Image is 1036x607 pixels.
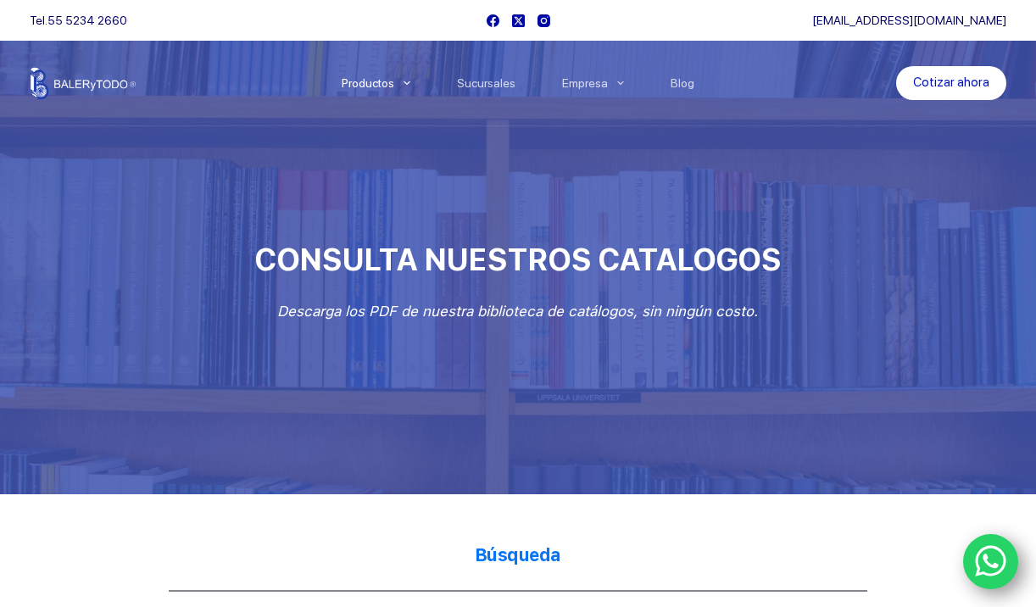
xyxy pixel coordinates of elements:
a: Instagram [537,14,550,27]
nav: Menu Principal [319,41,718,125]
a: Facebook [487,14,499,27]
span: CONSULTA NUESTROS CATALOGOS [254,242,781,278]
a: WhatsApp [963,534,1019,590]
img: Balerytodo [30,67,136,99]
strong: Búsqueda [475,544,561,565]
a: 55 5234 2660 [47,14,127,27]
a: [EMAIL_ADDRESS][DOMAIN_NAME] [812,14,1006,27]
a: Cotizar ahora [896,66,1006,100]
span: Tel. [30,14,127,27]
a: X (Twitter) [512,14,525,27]
em: Descarga los PDF de nuestra biblioteca de catálogos, sin ningún costo. [277,303,758,320]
